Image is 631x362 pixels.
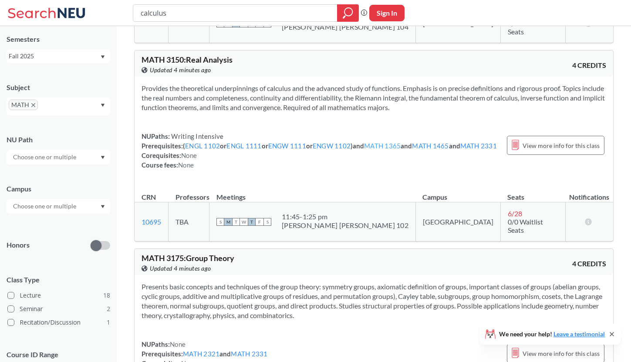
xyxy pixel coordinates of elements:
span: 6 / 28 [508,209,522,218]
span: MATH 3150 : Real Analysis [142,55,233,64]
span: MATHX to remove pill [9,100,38,110]
div: Subject [7,83,110,92]
span: 2 [107,304,110,314]
div: Semesters [7,34,110,44]
div: 11:45 - 1:25 pm [282,212,408,221]
div: magnifying glass [337,4,359,22]
div: Fall 2025Dropdown arrow [7,49,110,63]
a: MATH 1465 [412,142,449,150]
div: NU Path [7,135,110,144]
label: Lecture [7,290,110,301]
th: Notifications [565,184,613,202]
div: MATHX to remove pillDropdown arrow [7,97,110,115]
input: Choose one or multiple [9,201,82,211]
label: Recitation/Discussion [7,317,110,328]
svg: X to remove pill [31,103,35,107]
span: Writing Intensive [170,132,224,140]
a: MATH 2331 [460,142,497,150]
span: T [248,218,256,226]
span: S [263,218,271,226]
a: ENGW 1102 [313,142,351,150]
span: W [240,218,248,226]
div: NUPaths: Prerequisites: ( or or or ) and and and Corequisites: Course fees: [142,131,497,170]
div: Dropdown arrow [7,150,110,164]
button: Sign In [369,5,405,21]
svg: Dropdown arrow [101,156,105,159]
span: We need your help! [499,331,605,337]
span: View more info for this class [523,140,600,151]
svg: Dropdown arrow [101,205,105,208]
span: F [256,218,263,226]
span: T [232,218,240,226]
span: Updated 4 minutes ago [150,264,211,273]
a: 10695 [142,218,161,226]
svg: Dropdown arrow [101,104,105,107]
span: 4 CREDITS [572,60,606,70]
th: Seats [500,184,565,202]
div: CRN [142,192,156,202]
td: [GEOGRAPHIC_DATA] [415,202,500,241]
span: 18 [103,291,110,300]
span: M [224,218,232,226]
span: Class Type [7,275,110,285]
input: Choose one or multiple [9,152,82,162]
div: [PERSON_NAME] [PERSON_NAME] 104 [282,23,408,31]
div: Campus [7,184,110,194]
a: ENGL 1102 [185,142,220,150]
section: Provides the theoretical underpinnings of calculus and the advanced study of functions. Emphasis ... [142,84,606,112]
label: Seminar [7,303,110,315]
div: Dropdown arrow [7,199,110,214]
span: 1 [107,318,110,327]
svg: magnifying glass [343,7,353,19]
a: MATH 1365 [364,142,401,150]
a: MATH 2331 [231,350,267,358]
span: MATH 3175 : Group Theory [142,253,234,263]
span: None [181,151,197,159]
a: MATH 2321 [183,350,219,358]
svg: Dropdown arrow [101,55,105,59]
span: Updated 4 minutes ago [150,65,211,75]
span: 0/0 Waitlist Seats [508,218,543,234]
span: View more info for this class [523,348,600,359]
th: Meetings [209,184,416,202]
td: TBA [169,202,209,241]
th: Professors [169,184,209,202]
p: Honors [7,240,30,250]
span: S [216,218,224,226]
a: ENGL 1111 [226,142,261,150]
section: Presents basic concepts and techniques of the group theory: symmetry groups, axiomatic definition... [142,282,606,320]
input: Class, professor, course number, "phrase" [140,6,331,20]
span: None [170,340,186,348]
span: None [178,161,194,169]
a: Leave a testimonial [553,330,605,338]
th: Campus [415,184,500,202]
div: Fall 2025 [9,51,100,61]
a: ENGW 1111 [268,142,306,150]
div: [PERSON_NAME] [PERSON_NAME] 102 [282,221,408,230]
span: 0/0 Waitlist Seats [508,19,543,36]
p: Course ID Range [7,350,110,360]
span: 4 CREDITS [572,259,606,268]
